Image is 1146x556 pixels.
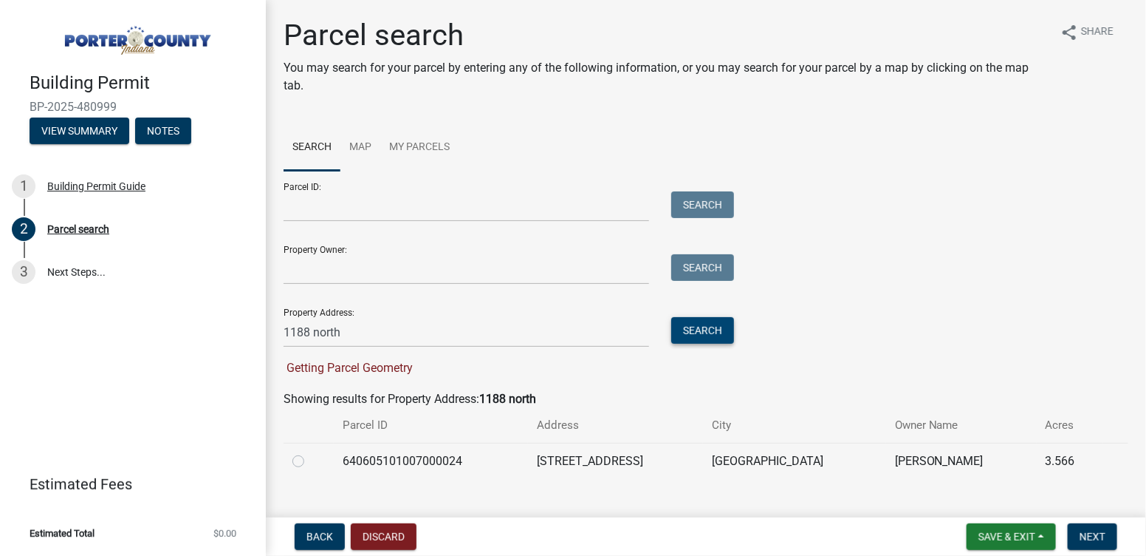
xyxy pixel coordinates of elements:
span: Share [1081,24,1114,41]
a: Search [284,124,340,172]
th: Address [528,408,704,443]
button: Notes [135,118,191,144]
th: Owner Name [886,408,1037,443]
td: [PERSON_NAME] [886,443,1037,479]
button: Next [1068,523,1117,550]
i: share [1060,24,1078,41]
div: 2 [12,217,35,241]
span: BP-2025-480999 [30,100,236,114]
td: [STREET_ADDRESS] [528,443,704,479]
div: Parcel search [47,224,109,234]
wm-modal-confirm: Summary [30,126,129,138]
td: 3.566 [1037,443,1104,479]
div: 3 [12,260,35,284]
span: Back [306,531,333,543]
span: Save & Exit [978,531,1035,543]
button: View Summary [30,118,129,144]
button: Save & Exit [967,523,1056,550]
a: Estimated Fees [12,469,242,499]
button: Search [671,254,734,281]
a: Map [340,124,380,172]
span: Estimated Total [30,529,95,538]
div: Building Permit Guide [47,181,145,191]
span: Next [1080,531,1105,543]
p: You may search for your parcel by entering any of the following information, or you may search fo... [284,59,1046,95]
button: Search [671,191,734,218]
span: $0.00 [213,529,236,538]
div: Showing results for Property Address: [284,390,1128,408]
td: [GEOGRAPHIC_DATA] [703,443,885,479]
div: 1 [12,174,35,198]
th: City [703,408,885,443]
h1: Parcel search [284,18,1046,53]
a: My Parcels [380,124,459,172]
td: 640605101007000024 [334,443,528,479]
button: Back [295,523,345,550]
strong: 1188 north [479,392,536,406]
h4: Building Permit [30,72,254,94]
wm-modal-confirm: Notes [135,126,191,138]
th: Parcel ID [334,408,528,443]
th: Acres [1037,408,1104,443]
button: Discard [351,523,416,550]
button: shareShare [1049,18,1125,47]
img: Porter County, Indiana [30,16,242,57]
span: Getting Parcel Geometry [284,361,413,375]
button: Search [671,317,734,344]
